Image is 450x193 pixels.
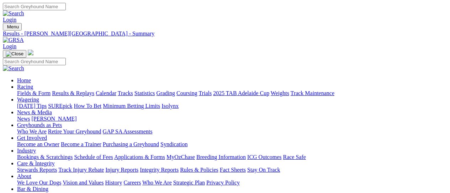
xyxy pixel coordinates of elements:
div: Racing [17,90,447,96]
a: We Love Our Dogs [17,180,61,186]
a: Statistics [134,90,155,96]
a: Fact Sheets [220,167,246,173]
a: Weights [271,90,289,96]
a: Results - [PERSON_NAME][GEOGRAPHIC_DATA] - Summary [3,31,447,37]
a: How To Bet [74,103,102,109]
a: Vision and Values [63,180,104,186]
a: Who We Are [17,128,47,134]
a: Login [3,17,16,23]
a: Calendar [96,90,116,96]
a: Trials [198,90,212,96]
a: Industry [17,148,36,154]
a: [DATE] Tips [17,103,47,109]
span: Menu [7,24,19,29]
a: Breeding Information [196,154,246,160]
a: Careers [123,180,141,186]
a: Stewards Reports [17,167,57,173]
img: Search [3,65,24,72]
input: Search [3,3,66,10]
img: Close [6,51,23,57]
a: Grading [157,90,175,96]
div: About [17,180,447,186]
a: Coursing [176,90,197,96]
a: Who We Are [142,180,172,186]
a: Stay On Track [247,167,280,173]
a: Results & Replays [52,90,94,96]
div: Care & Integrity [17,167,447,173]
a: Privacy Policy [206,180,240,186]
a: Greyhounds as Pets [17,122,62,128]
a: Purchasing a Greyhound [103,141,159,147]
a: Applications & Forms [114,154,165,160]
img: Search [3,10,24,17]
img: logo-grsa-white.png [28,50,33,55]
input: Search [3,58,66,65]
a: Schedule of Fees [74,154,113,160]
a: Wagering [17,96,39,103]
a: Tracks [118,90,133,96]
a: History [105,180,122,186]
a: GAP SA Assessments [103,128,153,134]
div: Greyhounds as Pets [17,128,447,135]
a: Integrity Reports [140,167,179,173]
div: Wagering [17,103,447,109]
a: Isolynx [162,103,179,109]
a: SUREpick [48,103,72,109]
a: Login [3,43,16,49]
a: Rules & Policies [180,167,218,173]
a: Fields & Form [17,90,51,96]
a: [PERSON_NAME] [31,116,76,122]
a: Care & Integrity [17,160,55,166]
a: Racing [17,84,33,90]
a: Strategic Plan [173,180,205,186]
a: News & Media [17,109,52,115]
a: MyOzChase [166,154,195,160]
a: Become an Owner [17,141,59,147]
a: Track Maintenance [291,90,334,96]
a: Race Safe [283,154,306,160]
a: Bookings & Scratchings [17,154,73,160]
div: News & Media [17,116,447,122]
a: Retire Your Greyhound [48,128,101,134]
a: Get Involved [17,135,47,141]
a: Injury Reports [105,167,138,173]
a: Home [17,77,31,83]
img: GRSA [3,37,24,43]
a: Syndication [160,141,187,147]
a: About [17,173,31,179]
button: Toggle navigation [3,23,22,31]
a: Minimum Betting Limits [103,103,160,109]
a: ICG Outcomes [247,154,281,160]
a: News [17,116,30,122]
a: Bar & Dining [17,186,48,192]
div: Get Involved [17,141,447,148]
div: Industry [17,154,447,160]
a: 2025 TAB Adelaide Cup [213,90,269,96]
button: Toggle navigation [3,50,26,58]
a: Become a Trainer [61,141,101,147]
a: Track Injury Rebate [58,167,104,173]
